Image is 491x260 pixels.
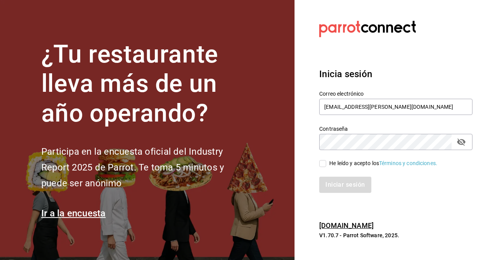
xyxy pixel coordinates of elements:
[455,135,468,149] button: passwordField
[41,144,250,191] h2: Participa en la encuesta oficial del Industry Report 2025 de Parrot. Te toma 5 minutos y puede se...
[329,159,437,167] div: He leído y acepto los
[319,126,472,131] label: Contraseña
[41,40,250,128] h1: ¿Tu restaurante lleva más de un año operando?
[319,67,472,81] h3: Inicia sesión
[319,221,374,230] a: [DOMAIN_NAME]
[319,231,472,239] p: V1.70.7 - Parrot Software, 2025.
[319,99,472,115] input: Ingresa tu correo electrónico
[319,91,472,96] label: Correo electrónico
[41,208,106,219] a: Ir a la encuesta
[379,160,437,166] a: Términos y condiciones.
